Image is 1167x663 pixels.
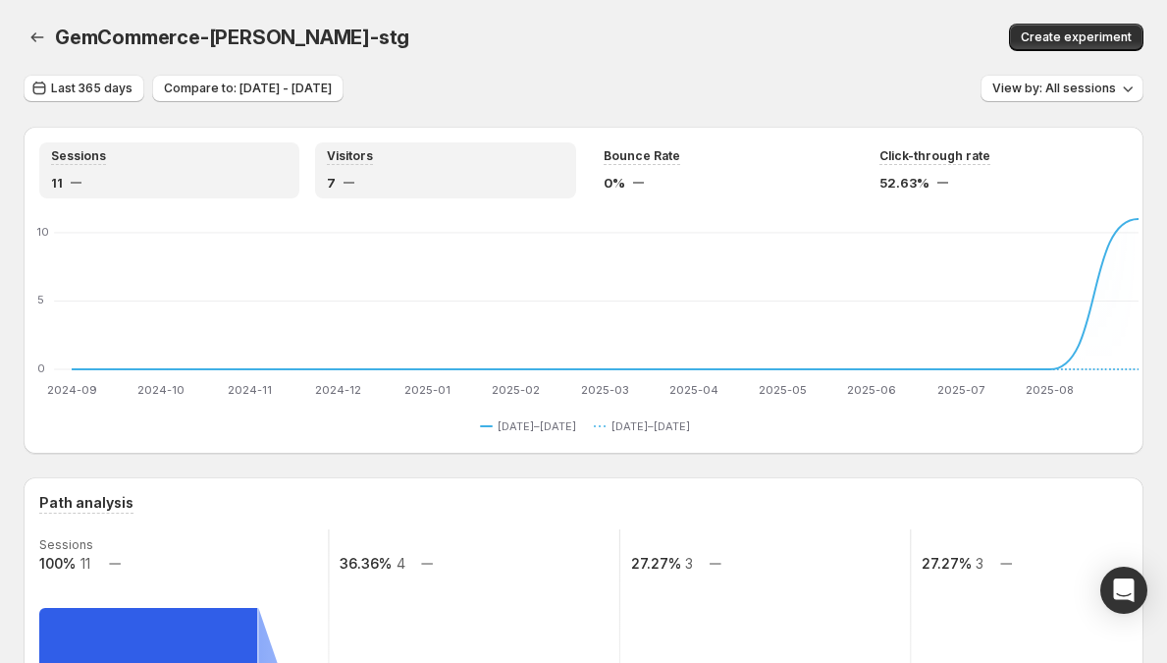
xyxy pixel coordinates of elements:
[604,173,625,193] span: 0%
[879,173,929,193] span: 52.63%
[498,418,576,434] span: [DATE]–[DATE]
[137,383,185,397] text: 2024-10
[669,383,718,397] text: 2025-04
[397,555,405,572] text: 4
[1009,24,1143,51] button: Create experiment
[847,383,896,397] text: 2025-06
[1021,29,1132,45] span: Create experiment
[604,148,680,164] span: Bounce Rate
[55,26,409,49] span: GemCommerce-[PERSON_NAME]-stg
[480,414,584,438] button: [DATE]–[DATE]
[51,148,106,164] span: Sessions
[327,148,373,164] span: Visitors
[981,75,1143,102] button: View by: All sessions
[492,383,540,397] text: 2025-02
[37,225,49,239] text: 10
[340,555,392,572] text: 36.36%
[922,555,972,572] text: 27.27%
[594,414,698,438] button: [DATE]–[DATE]
[39,555,76,572] text: 100%
[47,383,97,397] text: 2024-09
[1026,383,1074,397] text: 2025-08
[1100,567,1147,614] div: Open Intercom Messenger
[152,75,344,102] button: Compare to: [DATE] - [DATE]
[976,555,983,572] text: 3
[39,493,133,513] h3: Path analysis
[581,383,629,397] text: 2025-03
[404,383,451,397] text: 2025-01
[39,537,93,552] text: Sessions
[228,383,272,397] text: 2024-11
[51,173,63,193] span: 11
[37,293,44,306] text: 5
[164,81,332,96] span: Compare to: [DATE] - [DATE]
[611,418,690,434] span: [DATE]–[DATE]
[327,173,336,193] span: 7
[80,555,90,572] text: 11
[685,555,693,572] text: 3
[879,148,990,164] span: Click-through rate
[315,383,361,397] text: 2024-12
[24,75,144,102] button: Last 365 days
[937,383,984,397] text: 2025-07
[631,555,681,572] text: 27.27%
[51,81,133,96] span: Last 365 days
[37,361,45,375] text: 0
[992,81,1116,96] span: View by: All sessions
[759,383,807,397] text: 2025-05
